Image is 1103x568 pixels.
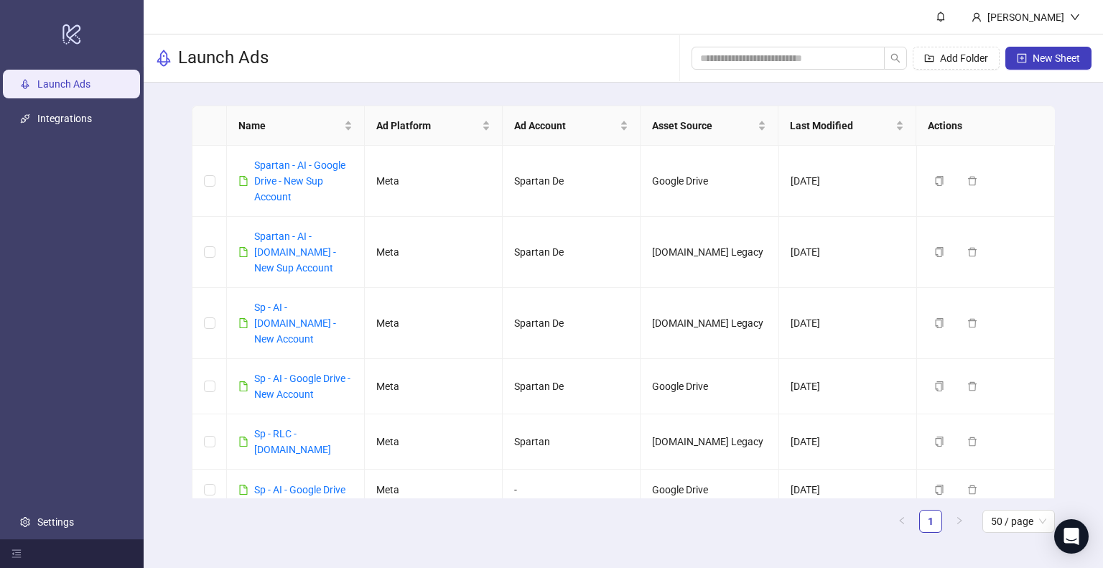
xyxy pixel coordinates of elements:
span: file [238,485,248,495]
span: right [955,516,964,525]
a: Integrations [37,113,92,124]
span: Ad Platform [376,118,479,134]
td: [DATE] [779,146,917,217]
td: - [503,470,641,511]
span: Ad Account [514,118,617,134]
span: file [238,318,248,328]
a: Sp - AI - Google Drive - New Account [254,373,350,400]
span: Asset Source [652,118,755,134]
li: 1 [919,510,942,533]
td: Google Drive [641,146,778,217]
span: copy [934,437,944,447]
button: New Sheet [1005,47,1092,70]
a: Launch Ads [37,78,90,90]
td: Meta [365,217,503,288]
button: left [890,510,913,533]
span: file [238,437,248,447]
td: Meta [365,146,503,217]
span: copy [934,318,944,328]
span: menu-fold [11,549,22,559]
span: left [898,516,906,525]
th: Last Modified [778,106,916,146]
th: Ad Platform [365,106,503,146]
th: Ad Account [503,106,641,146]
a: Settings [37,516,74,528]
li: Previous Page [890,510,913,533]
span: delete [967,381,977,391]
div: [PERSON_NAME] [982,9,1070,25]
span: Name [238,118,341,134]
span: file [238,381,248,391]
td: [DOMAIN_NAME] Legacy [641,288,778,359]
td: Google Drive [641,470,778,511]
td: Spartan De [503,288,641,359]
span: rocket [155,50,172,67]
span: plus-square [1017,53,1027,63]
td: Spartan De [503,217,641,288]
span: file [238,247,248,257]
td: Meta [365,288,503,359]
th: Actions [916,106,1054,146]
span: copy [934,485,944,495]
td: Meta [365,470,503,511]
td: [DATE] [779,288,917,359]
span: copy [934,176,944,186]
span: copy [934,381,944,391]
div: Open Intercom Messenger [1054,519,1089,554]
td: [DOMAIN_NAME] Legacy [641,414,778,470]
td: [DATE] [779,470,917,511]
td: Meta [365,359,503,414]
td: Spartan [503,414,641,470]
button: Add Folder [913,47,1000,70]
td: Spartan De [503,359,641,414]
h3: Launch Ads [178,47,269,70]
span: delete [967,485,977,495]
span: delete [967,247,977,257]
span: delete [967,176,977,186]
td: [DATE] [779,217,917,288]
td: [DATE] [779,414,917,470]
span: copy [934,247,944,257]
a: Sp - AI - Google Drive [254,484,345,495]
span: bell [936,11,946,22]
span: delete [967,318,977,328]
button: right [948,510,971,533]
td: Spartan De [503,146,641,217]
th: Name [227,106,365,146]
a: Sp - AI - [DOMAIN_NAME] - New Account [254,302,336,345]
span: user [972,12,982,22]
a: 1 [920,511,941,532]
span: New Sheet [1033,52,1080,64]
span: file [238,176,248,186]
span: search [890,53,900,63]
a: Spartan - AI - Google Drive - New Sup Account [254,159,345,202]
td: [DATE] [779,359,917,414]
div: Page Size [982,510,1055,533]
span: Add Folder [940,52,988,64]
th: Asset Source [641,106,778,146]
span: folder-add [924,53,934,63]
a: Sp - RLC - [DOMAIN_NAME] [254,428,331,455]
li: Next Page [948,510,971,533]
span: delete [967,437,977,447]
td: [DOMAIN_NAME] Legacy [641,217,778,288]
span: down [1070,12,1080,22]
span: Last Modified [790,118,893,134]
td: Google Drive [641,359,778,414]
td: Meta [365,414,503,470]
span: 50 / page [991,511,1046,532]
a: Spartan - AI - [DOMAIN_NAME] - New Sup Account [254,231,336,274]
